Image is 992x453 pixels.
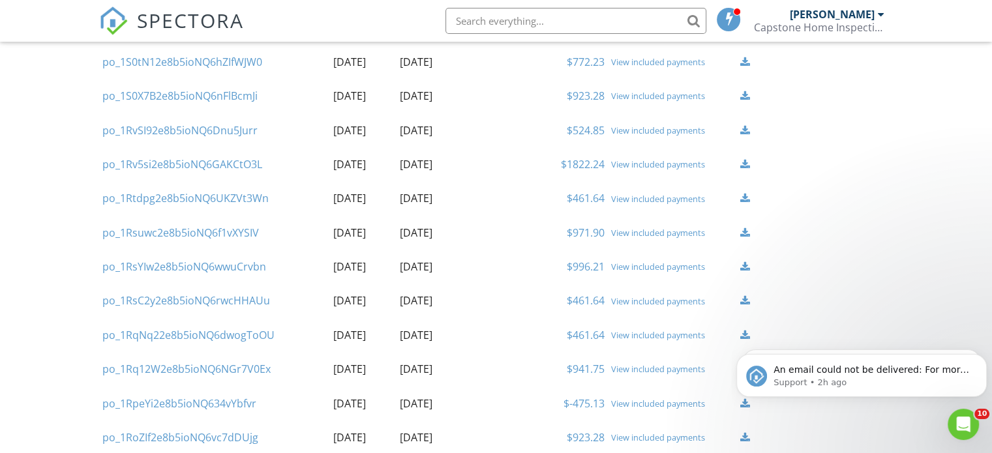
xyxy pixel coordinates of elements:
[611,125,734,136] a: View included payments
[611,398,734,409] a: View included payments
[754,21,884,34] div: Capstone Home Inspections Inc.
[330,250,396,284] td: [DATE]
[397,147,478,181] td: [DATE]
[567,123,605,138] a: $524.85
[330,181,396,215] td: [DATE]
[397,387,478,420] td: [DATE]
[611,432,734,443] a: View included payments
[564,396,605,411] a: $-475.13
[567,55,605,69] a: $772.23
[790,8,875,21] div: [PERSON_NAME]
[102,55,262,69] a: po_1S0tN12e8b5ioNQ6hZIfWJW0
[397,216,478,250] td: [DATE]
[397,318,478,352] td: [DATE]
[330,352,396,386] td: [DATE]
[397,250,478,284] td: [DATE]
[567,191,605,205] a: $461.64
[102,259,266,274] a: po_1RsYIw2e8b5ioNQ6wwuCrvbn
[567,259,605,274] a: $996.21
[102,226,259,240] a: po_1Rsuwc2e8b5ioNQ6f1vXYSIV
[611,194,734,204] a: View included payments
[330,284,396,317] td: [DATE]
[102,89,258,103] a: po_1S0X7B2e8b5ioNQ6nFlBcmJi
[330,147,396,181] td: [DATE]
[611,57,734,67] a: View included payments
[948,409,979,440] iframe: Intercom live chat
[397,113,478,147] td: [DATE]
[567,226,605,240] a: $971.90
[731,327,992,418] iframe: Intercom notifications message
[397,45,478,79] td: [DATE]
[611,364,734,374] a: View included payments
[102,157,262,171] a: po_1Rv5si2e8b5ioNQ6GAKCtO3L
[397,284,478,317] td: [DATE]
[567,430,605,445] a: $923.28
[611,330,734,340] a: View included payments
[445,8,706,34] input: Search everything...
[561,157,605,171] a: $1822.24
[330,113,396,147] td: [DATE]
[102,293,270,308] a: po_1RsC2y2e8b5ioNQ6rwcHHAUu
[99,7,128,35] img: The Best Home Inspection Software - Spectora
[974,409,989,419] span: 10
[567,293,605,308] a: $461.64
[567,328,605,342] a: $461.64
[102,396,256,411] a: po_1RpeYi2e8b5ioNQ634vYbfvr
[567,89,605,103] a: $923.28
[611,227,734,238] a: View included payments
[137,7,244,34] span: SPECTORA
[102,362,271,376] a: po_1Rq12W2e8b5ioNQ6NGr7V0Ex
[567,362,605,376] a: $941.75
[330,79,396,113] td: [DATE]
[102,191,269,205] a: po_1Rtdpg2e8b5ioNQ6UKZVt3Wn
[397,181,478,215] td: [DATE]
[102,328,275,342] a: po_1RqNq22e8b5ioNQ6dwogToOU
[397,79,478,113] td: [DATE]
[611,159,734,169] a: View included payments
[330,318,396,352] td: [DATE]
[102,430,258,445] a: po_1RoZIf2e8b5ioNQ6vc7dDUjg
[397,352,478,386] td: [DATE]
[102,123,258,138] a: po_1RvSI92e8b5ioNQ6Dnu5Jurr
[611,296,734,306] a: View included payments
[611,261,734,272] a: View included payments
[330,216,396,250] td: [DATE]
[330,387,396,420] td: [DATE]
[611,91,734,101] a: View included payments
[99,18,244,45] a: SPECTORA
[330,45,396,79] td: [DATE]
